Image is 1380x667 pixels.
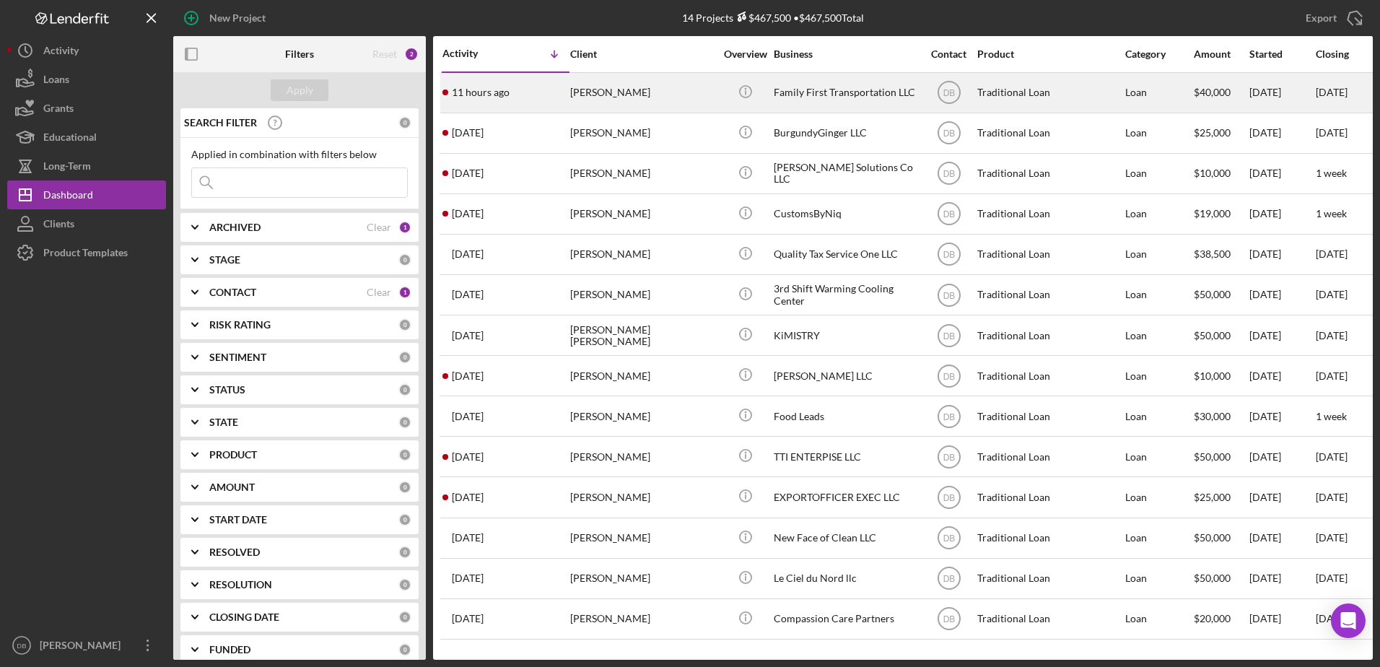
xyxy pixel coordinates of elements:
[1125,74,1192,112] div: Loan
[570,154,715,193] div: [PERSON_NAME]
[1249,357,1314,395] div: [DATE]
[1249,559,1314,598] div: [DATE]
[7,123,166,152] button: Educational
[1125,195,1192,233] div: Loan
[1125,316,1192,354] div: Loan
[774,357,918,395] div: [PERSON_NAME] LLC
[43,209,74,242] div: Clients
[774,437,918,476] div: TTI ENTERPISE LLC
[977,154,1122,193] div: Traditional Loan
[43,238,128,271] div: Product Templates
[398,546,411,559] div: 0
[1249,195,1314,233] div: [DATE]
[7,631,166,660] button: DB[PERSON_NAME]
[287,79,313,101] div: Apply
[774,397,918,435] div: Food Leads
[1125,48,1192,60] div: Category
[977,235,1122,274] div: Traditional Loan
[7,94,166,123] button: Grants
[977,114,1122,152] div: Traditional Loan
[1125,114,1192,152] div: Loan
[570,357,715,395] div: [PERSON_NAME]
[452,127,484,139] time: 2025-09-30 17:58
[43,123,97,155] div: Educational
[977,397,1122,435] div: Traditional Loan
[1249,478,1314,516] div: [DATE]
[209,579,272,590] b: RESOLUTION
[1331,603,1366,638] div: Open Intercom Messenger
[977,316,1122,354] div: Traditional Loan
[43,94,74,126] div: Grants
[452,330,484,341] time: 2025-09-08 15:41
[1316,531,1348,544] time: [DATE]
[7,238,166,267] a: Product Templates
[774,276,918,314] div: 3rd Shift Warming Cooling Center
[1249,48,1314,60] div: Started
[1316,248,1348,260] time: [DATE]
[570,276,715,314] div: [PERSON_NAME]
[452,451,484,463] time: 2025-08-22 17:20
[452,532,484,544] time: 2025-07-16 19:30
[977,519,1122,557] div: Traditional Loan
[774,154,918,193] div: [PERSON_NAME] Solutions Co LLC
[184,117,257,128] b: SEARCH FILTER
[209,4,266,32] div: New Project
[1249,519,1314,557] div: [DATE]
[943,614,955,624] text: DB
[209,319,271,331] b: RISK RATING
[570,397,715,435] div: [PERSON_NAME]
[1249,316,1314,354] div: [DATE]
[943,169,955,179] text: DB
[570,195,715,233] div: [PERSON_NAME]
[943,331,955,341] text: DB
[1194,248,1231,260] span: $38,500
[774,235,918,274] div: Quality Tax Service One LLC
[1249,600,1314,638] div: [DATE]
[452,208,484,219] time: 2025-09-29 01:46
[570,519,715,557] div: [PERSON_NAME]
[7,152,166,180] button: Long-Term
[1125,235,1192,274] div: Loan
[1125,276,1192,314] div: Loan
[570,48,715,60] div: Client
[774,48,918,60] div: Business
[1194,48,1248,60] div: Amount
[943,88,955,98] text: DB
[977,276,1122,314] div: Traditional Loan
[1194,612,1231,624] span: $20,000
[209,287,256,298] b: CONTACT
[1249,437,1314,476] div: [DATE]
[1316,288,1348,300] time: [DATE]
[570,478,715,516] div: [PERSON_NAME]
[209,514,267,526] b: START DATE
[1194,370,1231,382] span: $10,000
[209,449,257,461] b: PRODUCT
[1249,74,1314,112] div: [DATE]
[733,12,791,24] div: $467,500
[1125,437,1192,476] div: Loan
[943,250,955,260] text: DB
[943,533,955,544] text: DB
[774,195,918,233] div: CustomsByNiq
[922,48,976,60] div: Contact
[209,546,260,558] b: RESOLVED
[36,631,130,663] div: [PERSON_NAME]
[452,613,484,624] time: 2025-06-13 18:14
[1194,329,1231,341] span: $50,000
[367,287,391,298] div: Clear
[452,167,484,179] time: 2025-09-30 13:48
[209,384,245,396] b: STATUS
[570,316,715,354] div: [PERSON_NAME] [PERSON_NAME]
[398,318,411,331] div: 0
[43,36,79,69] div: Activity
[1125,600,1192,638] div: Loan
[7,36,166,65] button: Activity
[718,48,772,60] div: Overview
[452,411,484,422] time: 2025-08-26 16:43
[1194,450,1231,463] span: $50,000
[7,180,166,209] button: Dashboard
[570,74,715,112] div: [PERSON_NAME]
[209,254,240,266] b: STAGE
[209,222,261,233] b: ARCHIVED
